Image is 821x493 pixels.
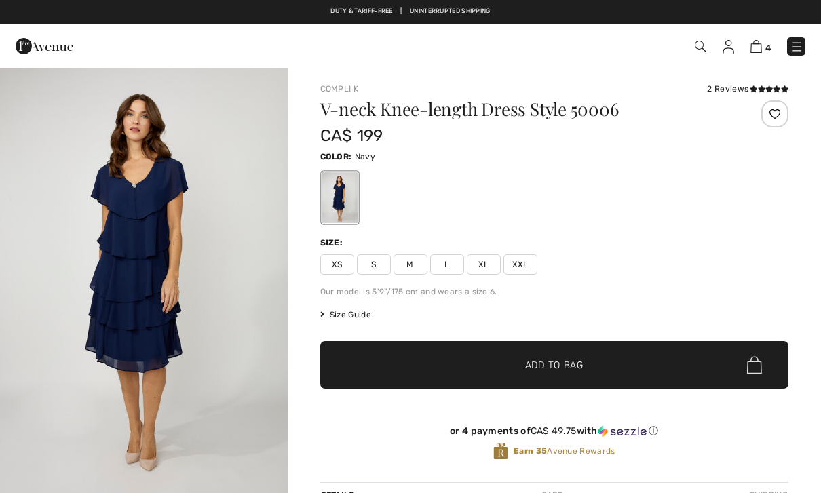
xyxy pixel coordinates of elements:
[503,254,537,275] span: XXL
[16,39,73,52] a: 1ère Avenue
[695,41,706,52] img: Search
[493,442,508,460] img: Avenue Rewards
[320,84,358,94] a: Compli K
[320,237,346,249] div: Size:
[750,38,771,54] a: 4
[320,425,789,442] div: or 4 payments ofCA$ 49.75withSezzle Click to learn more about Sezzle
[765,43,771,53] span: 4
[394,254,427,275] span: M
[430,254,464,275] span: L
[320,309,371,321] span: Size Guide
[467,254,501,275] span: XL
[320,100,710,118] h1: V-neck Knee-length Dress Style 50006
[790,40,803,54] img: Menu
[320,425,789,437] div: or 4 payments of with
[320,254,354,275] span: XS
[320,341,789,389] button: Add to Bag
[320,285,789,298] div: Our model is 5'9"/175 cm and wears a size 6.
[531,425,577,437] span: CA$ 49.75
[514,446,547,456] strong: Earn 35
[357,254,391,275] span: S
[750,40,762,53] img: Shopping Bag
[320,126,383,145] span: CA$ 199
[320,152,352,161] span: Color:
[747,356,762,374] img: Bag.svg
[733,452,807,486] iframe: Opens a widget where you can find more information
[525,358,584,372] span: Add to Bag
[598,425,647,437] img: Sezzle
[322,172,357,223] div: Navy
[355,152,375,161] span: Navy
[707,83,788,95] div: 2 Reviews
[723,40,734,54] img: My Info
[16,33,73,60] img: 1ère Avenue
[514,445,615,457] span: Avenue Rewards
